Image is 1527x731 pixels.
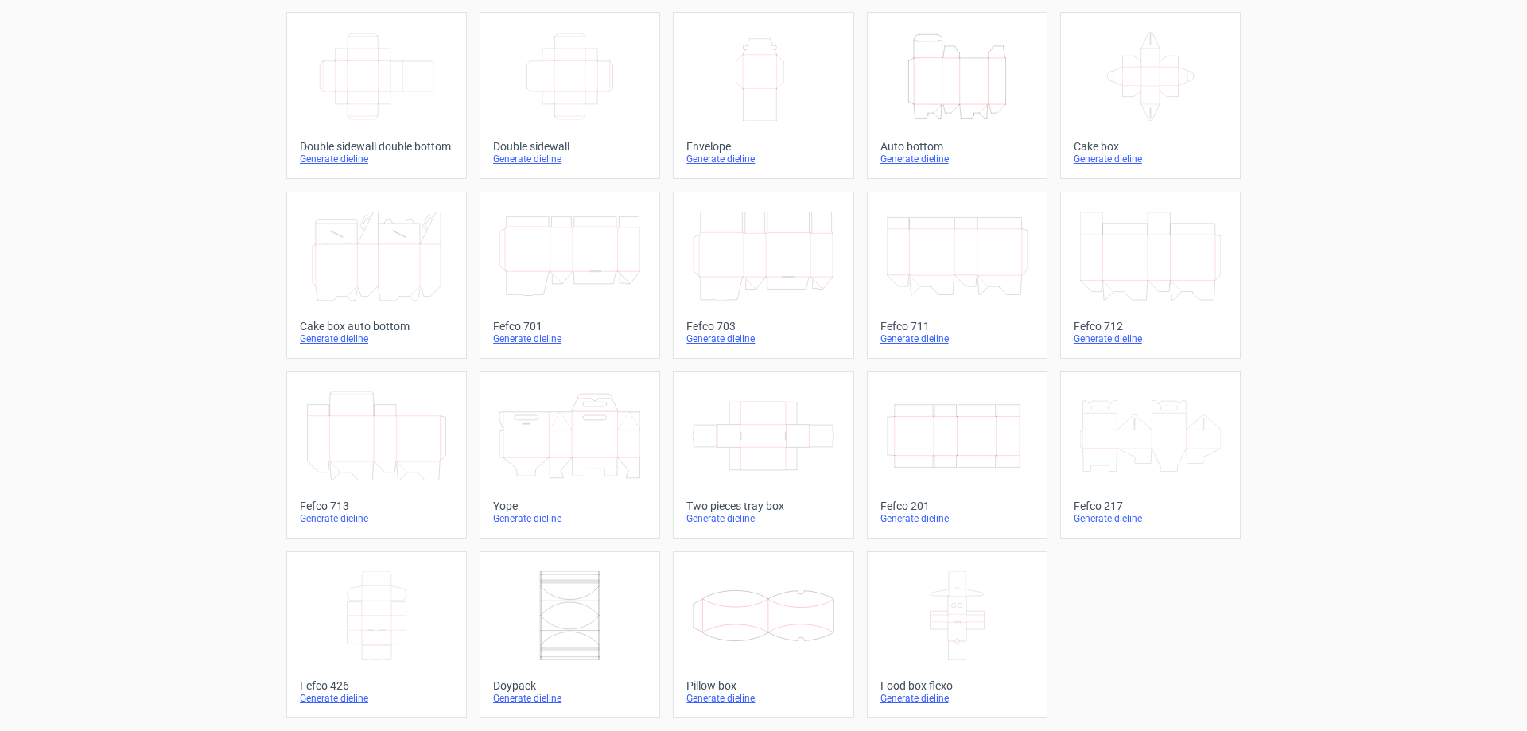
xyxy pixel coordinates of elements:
a: YopeGenerate dieline [480,371,660,539]
div: Generate dieline [686,153,840,165]
div: Generate dieline [493,512,647,525]
div: Generate dieline [493,153,647,165]
div: Envelope [686,140,840,153]
a: Fefco 703Generate dieline [673,192,853,359]
div: Generate dieline [880,153,1034,165]
a: Fefco 426Generate dieline [286,551,467,718]
div: Generate dieline [493,332,647,345]
a: Food box flexoGenerate dieline [867,551,1047,718]
a: Double sidewall double bottomGenerate dieline [286,12,467,179]
div: Generate dieline [686,692,840,705]
div: Fefco 217 [1074,500,1227,512]
a: Pillow boxGenerate dieline [673,551,853,718]
div: Generate dieline [493,692,647,705]
div: Generate dieline [686,332,840,345]
div: Fefco 426 [300,679,453,692]
div: Generate dieline [686,512,840,525]
div: Double sidewall [493,140,647,153]
a: EnvelopeGenerate dieline [673,12,853,179]
div: Fefco 713 [300,500,453,512]
a: Fefco 701Generate dieline [480,192,660,359]
div: Generate dieline [1074,332,1227,345]
div: Generate dieline [880,692,1034,705]
a: Two pieces tray boxGenerate dieline [673,371,853,539]
div: Generate dieline [1074,153,1227,165]
div: Generate dieline [300,332,453,345]
a: Cake boxGenerate dieline [1060,12,1241,179]
a: Fefco 711Generate dieline [867,192,1047,359]
div: Fefco 712 [1074,320,1227,332]
div: Fefco 201 [880,500,1034,512]
div: Fefco 701 [493,320,647,332]
a: Fefco 712Generate dieline [1060,192,1241,359]
div: Generate dieline [300,512,453,525]
div: Double sidewall double bottom [300,140,453,153]
div: Generate dieline [880,512,1034,525]
div: Cake box [1074,140,1227,153]
a: Auto bottomGenerate dieline [867,12,1047,179]
div: Generate dieline [880,332,1034,345]
div: Cake box auto bottom [300,320,453,332]
a: DoypackGenerate dieline [480,551,660,718]
div: Food box flexo [880,679,1034,692]
a: Fefco 217Generate dieline [1060,371,1241,539]
div: Generate dieline [300,692,453,705]
div: Yope [493,500,647,512]
a: Cake box auto bottomGenerate dieline [286,192,467,359]
div: Pillow box [686,679,840,692]
div: Doypack [493,679,647,692]
a: Double sidewallGenerate dieline [480,12,660,179]
div: Generate dieline [1074,512,1227,525]
div: Fefco 711 [880,320,1034,332]
div: Fefco 703 [686,320,840,332]
a: Fefco 201Generate dieline [867,371,1047,539]
div: Two pieces tray box [686,500,840,512]
div: Auto bottom [880,140,1034,153]
a: Fefco 713Generate dieline [286,371,467,539]
div: Generate dieline [300,153,453,165]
